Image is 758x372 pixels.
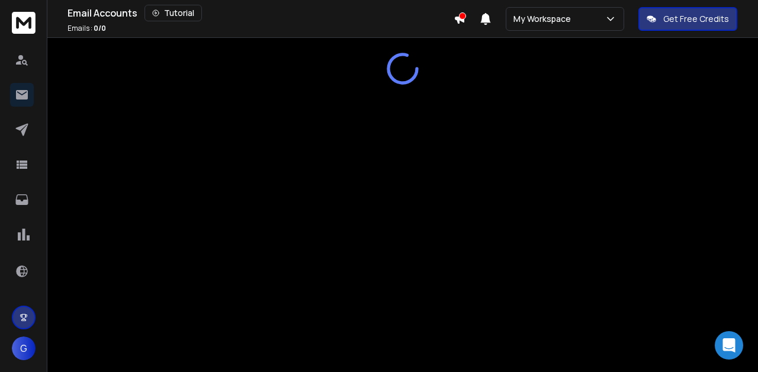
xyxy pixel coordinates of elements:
[68,24,106,33] p: Emails :
[638,7,737,31] button: Get Free Credits
[513,13,576,25] p: My Workspace
[663,13,729,25] p: Get Free Credits
[94,23,106,33] span: 0 / 0
[12,336,36,360] button: G
[715,331,743,360] div: Open Intercom Messenger
[68,5,454,21] div: Email Accounts
[144,5,202,21] button: Tutorial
